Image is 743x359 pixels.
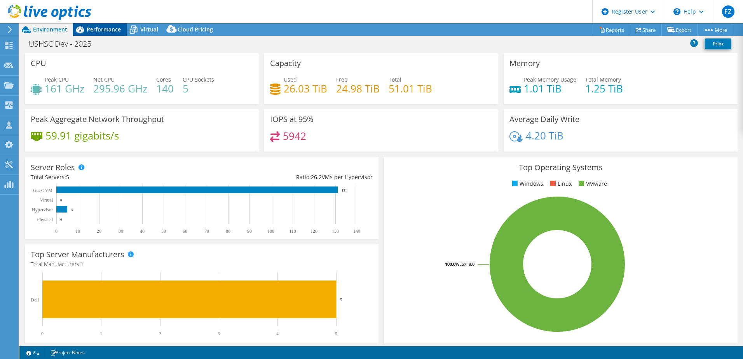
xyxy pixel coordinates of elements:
h4: 161 GHz [45,84,84,93]
span: Cores [156,76,171,83]
svg: \n [673,8,680,15]
li: Windows [510,179,543,188]
h3: Capacity [270,59,301,68]
text: Virtual [40,197,53,203]
a: Share [630,24,662,36]
span: FZ [722,5,734,18]
h4: 140 [156,84,174,93]
span: Total [389,76,401,83]
text: 80 [226,228,230,234]
span: Cloud Pricing [178,26,213,33]
a: Project Notes [45,348,90,357]
span: Performance [87,26,121,33]
text: 0 [41,331,44,336]
span: Peak Memory Usage [524,76,576,83]
h3: IOPS at 95% [270,115,314,124]
h4: 4.20 TiB [526,131,563,140]
text: 0 [60,198,62,202]
h1: USHSC Dev - 2025 [25,40,103,48]
h4: 59.91 gigabits/s [45,131,119,140]
a: Print [705,38,731,49]
span: Total Memory [585,76,621,83]
text: 100 [267,228,274,234]
text: 20 [97,228,101,234]
h3: Memory [509,59,540,68]
h3: Top Operating Systems [390,163,732,172]
text: 5 [340,297,342,302]
text: 0 [55,228,58,234]
div: Total Servers: [31,173,202,181]
span: Environment [33,26,67,33]
text: 140 [353,228,360,234]
text: 131 [342,188,347,192]
text: 70 [204,228,209,234]
span: Free [336,76,347,83]
text: 30 [119,228,123,234]
text: 120 [310,228,317,234]
h4: Total Manufacturers: [31,260,373,268]
text: 2 [159,331,161,336]
text: Hypervisor [32,207,53,213]
a: More [697,24,733,36]
h4: 1.01 TiB [524,84,576,93]
span: Peak CPU [45,76,69,83]
text: 1 [100,331,102,336]
text: 10 [75,228,80,234]
span: Net CPU [93,76,115,83]
span: Used [284,76,297,83]
h4: 26.03 TiB [284,84,327,93]
h4: 295.96 GHz [93,84,147,93]
text: 5 [71,208,73,212]
h4: 5 [183,84,214,93]
h4: 51.01 TiB [389,84,432,93]
a: 2 [21,348,45,357]
div: Ratio: VMs per Hypervisor [202,173,373,181]
span: Virtual [140,26,158,33]
li: VMware [577,179,607,188]
text: 3 [218,331,220,336]
h3: Peak Aggregate Network Throughput [31,115,164,124]
li: Linux [548,179,572,188]
h4: 24.98 TiB [336,84,380,93]
text: Physical [37,217,53,222]
text: 5 [335,331,337,336]
h3: Average Daily Write [509,115,579,124]
tspan: ESXi 8.0 [459,261,474,267]
h4: 5942 [283,132,306,140]
a: Export [661,24,698,36]
h3: Server Roles [31,163,75,172]
text: 90 [247,228,252,234]
text: Guest VM [33,188,52,193]
a: Reports [593,24,630,36]
h3: Top Server Manufacturers [31,250,124,259]
text: 110 [289,228,296,234]
tspan: 100.0% [445,261,459,267]
text: 60 [183,228,187,234]
span: CPU Sockets [183,76,214,83]
text: 50 [161,228,166,234]
text: Dell [31,297,39,303]
span: 5 [66,173,69,181]
text: 0 [60,218,62,221]
h3: CPU [31,59,46,68]
h4: 1.25 TiB [585,84,623,93]
span: 1 [80,260,84,268]
span: 26.2 [311,173,322,181]
text: 4 [276,331,279,336]
text: 40 [140,228,145,234]
text: 130 [332,228,339,234]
